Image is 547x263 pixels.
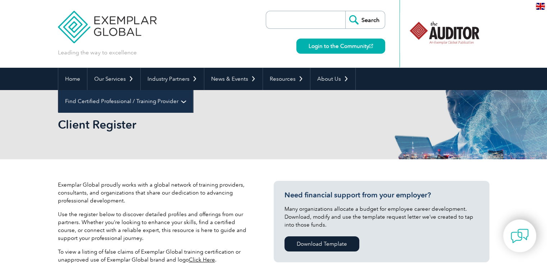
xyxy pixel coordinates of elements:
h2: Client Register [58,119,360,130]
a: About Us [310,68,355,90]
a: Home [58,68,87,90]
img: contact-chat.png [511,227,529,245]
p: Use the register below to discover detailed profiles and offerings from our partners. Whether you... [58,210,252,242]
a: Login to the Community [296,39,385,54]
input: Search [345,11,385,28]
a: Find Certified Professional / Training Provider [58,90,193,112]
a: Our Services [87,68,140,90]
a: Click Here [189,257,215,263]
a: News & Events [204,68,263,90]
a: Resources [263,68,310,90]
img: open_square.png [369,44,373,48]
p: Exemplar Global proudly works with a global network of training providers, consultants, and organ... [58,181,252,205]
a: Download Template [284,236,359,251]
h3: Need financial support from your employer? [284,191,479,200]
img: en [536,3,545,10]
p: Leading the way to excellence [58,49,137,57]
p: Many organizations allocate a budget for employee career development. Download, modify and use th... [284,205,479,229]
a: Industry Partners [141,68,204,90]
